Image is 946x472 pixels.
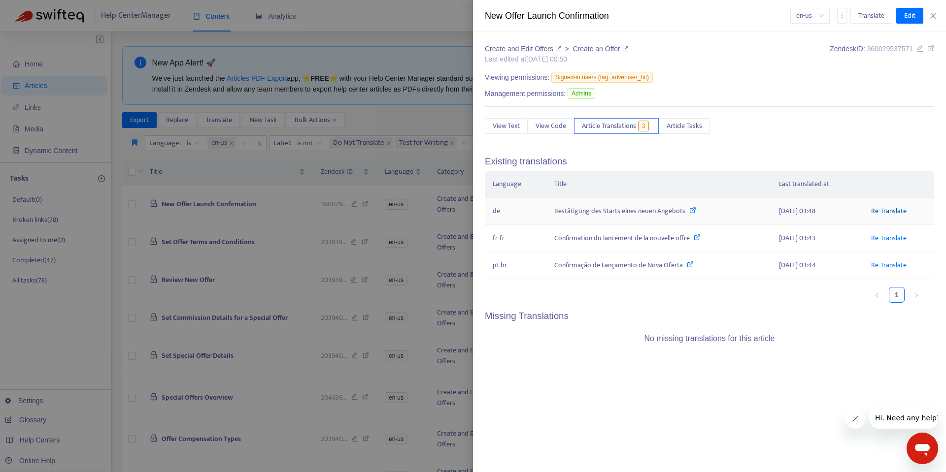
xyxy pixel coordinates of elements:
[485,311,934,322] h5: Missing Translations
[6,7,71,15] span: Hi. Need any help?
[638,121,649,131] span: 3
[485,54,628,64] div: Last edited at [DATE] 00:50
[909,287,924,303] li: Next Page
[845,409,865,429] iframe: Close message
[493,121,520,131] span: View Text
[573,45,628,53] a: Create an Offer
[574,118,659,134] button: Article Translations3
[485,9,790,23] div: New Offer Launch Confirmation
[837,8,847,24] button: more
[871,232,907,244] a: Re-Translate
[551,72,653,83] span: Signed-in users (tag: advertiser_hc)
[913,292,919,298] span: right
[485,171,546,198] th: Language
[485,72,549,83] span: Viewing permissions:
[771,198,863,225] td: [DATE] 03:48
[907,433,938,464] iframe: Button to launch messaging window
[839,12,845,19] span: more
[771,171,863,198] th: Last translated at
[904,10,915,21] span: Edit
[929,12,937,20] span: close
[485,118,528,134] button: View Text
[536,121,566,131] span: View Code
[926,11,940,21] button: Close
[485,44,628,54] div: >
[889,287,904,302] a: 1
[485,45,563,53] a: Create and Edit Offers
[667,121,702,131] span: Article Tasks
[485,156,934,167] h5: Existing translations
[896,8,923,24] button: Edit
[659,118,710,134] button: Article Tasks
[554,206,763,217] div: Bestätigung des Starts eines neuen Angebots
[546,171,771,198] th: Title
[485,198,546,225] td: de
[485,252,546,279] td: pt-br
[554,233,763,244] div: Confirmation du lancement de la nouvelle offre
[771,225,863,252] td: [DATE] 03:43
[796,8,824,23] span: en-us
[858,10,884,21] span: Translate
[869,287,885,303] li: Previous Page
[909,287,924,303] button: right
[871,205,907,217] a: Re-Translate
[771,252,863,279] td: [DATE] 03:44
[485,89,566,99] span: Management permissions:
[874,292,880,298] span: left
[528,118,574,134] button: View Code
[830,44,934,64] div: Zendesk ID:
[869,407,938,429] iframe: Message from company
[850,8,892,24] button: Translate
[582,121,636,131] span: Article Translations
[568,88,595,99] span: Admins
[485,225,546,252] td: fr-fr
[871,259,907,271] a: Re-Translate
[889,287,905,303] li: 1
[644,333,775,345] div: No missing translations for this article
[867,45,913,53] span: 360029537571
[554,260,763,271] div: Confirmação de Lançamento de Nova Oferta
[869,287,885,303] button: left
